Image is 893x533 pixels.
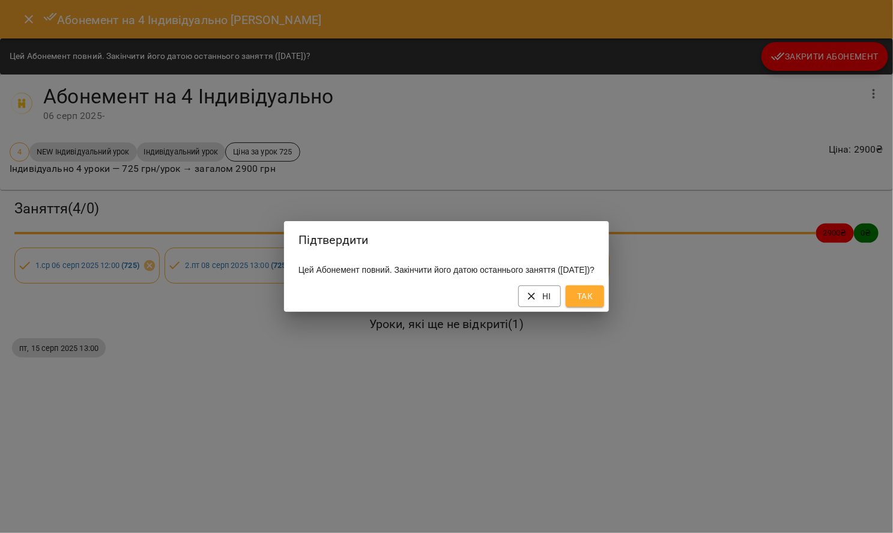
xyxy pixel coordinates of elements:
[284,259,609,281] div: Цей Абонемент повний. Закінчити його датою останнього заняття ([DATE])?
[566,285,604,307] button: Так
[575,289,595,303] span: Так
[298,231,595,249] h2: Підтвердити
[528,289,551,303] span: Ні
[518,285,561,307] button: Ні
